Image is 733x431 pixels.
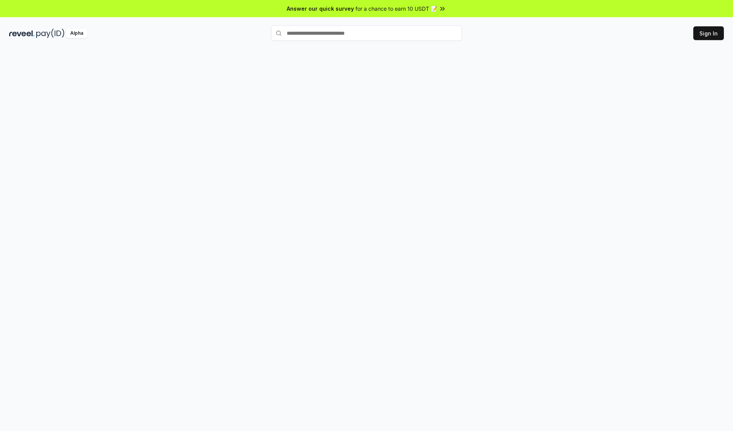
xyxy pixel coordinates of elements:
span: for a chance to earn 10 USDT 📝 [355,5,437,13]
button: Sign In [693,26,724,40]
img: reveel_dark [9,29,35,38]
img: pay_id [36,29,65,38]
div: Alpha [66,29,87,38]
span: Answer our quick survey [287,5,354,13]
